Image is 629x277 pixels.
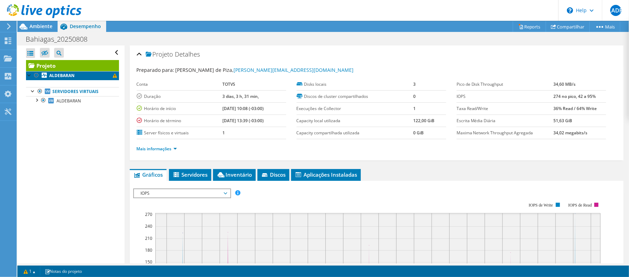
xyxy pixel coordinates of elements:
[70,23,101,30] span: Desempenho
[145,247,152,253] text: 180
[457,117,554,124] label: Escrita Média Diária
[175,50,200,58] span: Detalhes
[297,129,414,136] label: Capacity compartilhada utilizada
[19,267,40,276] a: 1
[49,73,75,78] b: ALDEBARAN
[26,71,119,80] a: ALDEBARAN
[57,98,81,104] span: ALDEBARAN
[413,118,434,124] b: 122,00 GiB
[172,171,208,178] span: Servidores
[137,117,223,124] label: Horário de término
[222,118,264,124] b: [DATE] 13:39 (-03:00)
[413,81,416,87] b: 3
[413,106,416,111] b: 1
[297,105,414,112] label: Execuções de Collector
[513,21,546,32] a: Reports
[222,81,235,87] b: TOTVS
[145,235,152,241] text: 210
[553,118,572,124] b: 51,63 GiB
[457,129,554,136] label: Maxima Network Throughput Agregada
[26,96,119,105] a: ALDEBARAN
[567,7,573,14] svg: \n
[295,171,357,178] span: Aplicações Instaladas
[568,203,592,208] text: IOPS de Read
[216,171,252,178] span: Inventário
[457,93,554,100] label: IOPS
[137,93,223,100] label: Duração
[145,259,152,265] text: 150
[589,21,620,32] a: Mais
[222,130,225,136] b: 1
[546,21,590,32] a: Compartilhar
[137,67,175,73] label: Preparado para:
[40,267,87,276] a: Notas do projeto
[222,93,259,99] b: 3 dias, 3 h, 31 min,
[413,93,416,99] b: 0
[297,93,414,100] label: Discos de cluster compartilhados
[297,81,414,88] label: Disks locais
[457,105,554,112] label: Taxa Read/Write
[29,23,52,30] span: Ambiente
[137,105,223,112] label: Horário de início
[137,146,177,152] a: Mais informações
[137,129,223,136] label: Server físicos e virtuais
[145,211,152,217] text: 270
[137,189,227,198] span: IOPS
[23,35,98,43] h1: Bahiagas_20250808
[133,171,163,178] span: Gráficos
[457,81,554,88] label: Pico de Disk Throughput
[26,87,119,96] a: Servidores virtuais
[137,81,223,88] label: Conta
[413,130,424,136] b: 0 GiB
[553,106,597,111] b: 36% Read / 64% Write
[234,67,354,73] a: [PERSON_NAME][EMAIL_ADDRESS][DOMAIN_NAME]
[222,106,264,111] b: [DATE] 10:08 (-03:00)
[610,5,621,16] span: LADP
[261,171,286,178] span: Discos
[146,51,173,58] span: Projeto
[176,67,354,73] span: [PERSON_NAME] de Piza,
[529,203,553,208] text: IOPS de Write
[553,93,596,99] b: 274 no pico, 42 a 95%
[26,60,119,71] a: Projeto
[145,223,152,229] text: 240
[553,130,587,136] b: 34,02 megabits/s
[553,81,576,87] b: 34,60 MB/s
[297,117,414,124] label: Capacity local utilizada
